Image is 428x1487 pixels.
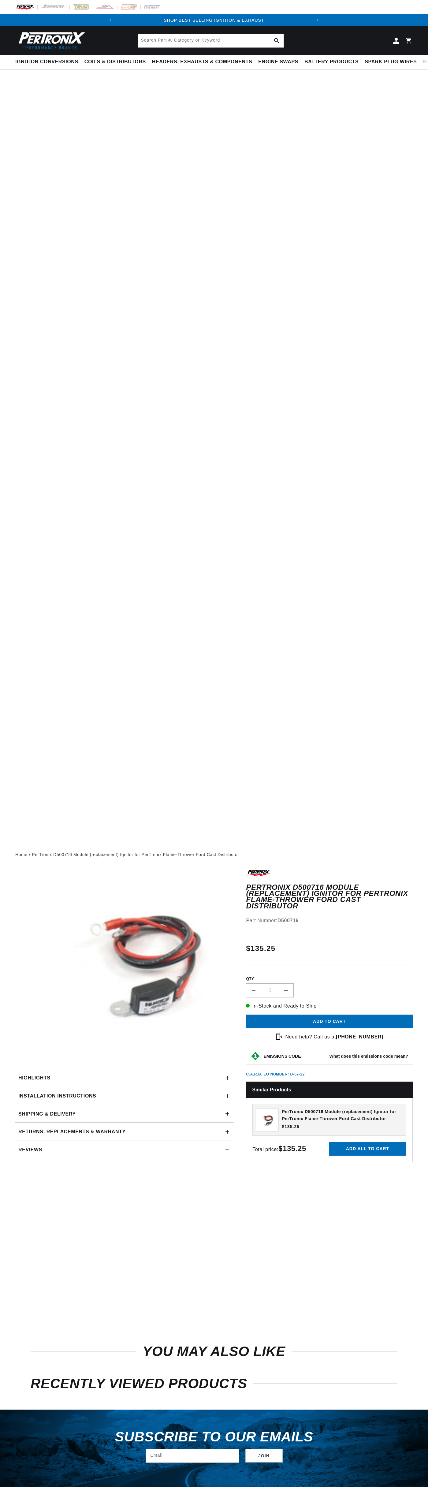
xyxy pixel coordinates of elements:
[252,1147,306,1152] span: Total price:
[138,34,284,47] input: Search Part #, Category or Keyword
[15,59,78,65] span: Ignition Conversions
[15,1141,234,1159] summary: Reviews
[246,976,413,982] label: QTY
[362,55,420,69] summary: Spark Plug Wires
[263,1054,301,1059] strong: EMISSIONS CODE
[31,1346,397,1357] h2: You may also like
[18,1074,50,1082] h2: Highlights
[81,55,149,69] summary: Coils & Distributors
[278,1144,306,1153] strong: $135.25
[255,55,301,69] summary: Engine Swaps
[246,943,275,954] span: $135.25
[246,1002,413,1010] p: In-Stock and Ready to Ship
[246,1082,413,1098] h2: Similar Products
[329,1054,408,1059] strong: What does this emissions code mean?
[15,30,86,51] img: Pertronix
[15,869,234,1057] media-gallery: Gallery Viewer
[329,1142,406,1156] button: Add all to cart
[365,59,417,65] span: Spark Plug Wires
[270,34,284,47] button: Search Part #, Category or Keyword
[263,1053,408,1059] button: EMISSIONS CODEWhat does this emissions code mean?
[15,55,81,69] summary: Ignition Conversions
[18,1110,76,1118] h2: Shipping & Delivery
[152,59,252,65] span: Headers, Exhausts & Components
[246,917,413,925] div: Part Number:
[115,1431,313,1443] h3: Subscribe to our emails
[301,55,362,69] summary: Battery Products
[18,1092,96,1100] h2: Installation instructions
[282,1124,300,1130] span: $135.25
[285,1033,383,1041] p: Need help? Call us at
[164,18,264,23] a: SHOP BEST SELLING IGNITION & EXHAUST
[336,1034,383,1039] a: [PHONE_NUMBER]
[15,1069,234,1087] summary: Highlights
[15,851,413,858] nav: breadcrumbs
[246,1015,413,1028] button: Add to cart
[15,851,28,858] a: Home
[32,851,239,858] a: PerTronix D500716 Module (replacement) Ignitor for PerTronix Flame-Thrower Ford Cast Distributor
[149,55,255,69] summary: Headers, Exhausts & Components
[311,14,324,26] button: Translation missing: en.sections.announcements.next_announcement
[117,17,311,24] div: Announcement
[104,14,117,26] button: Translation missing: en.sections.announcements.previous_announcement
[18,1146,42,1154] h2: Reviews
[146,1449,239,1463] input: Email
[84,59,146,65] span: Coils & Distributors
[15,1123,234,1141] summary: Returns, Replacements & Warranty
[117,17,311,24] div: 1 of 2
[246,1072,305,1077] p: C.A.R.B. EO Number: D-57-22
[251,1051,260,1061] img: Emissions code
[15,1087,234,1105] summary: Installation instructions
[15,1105,234,1123] summary: Shipping & Delivery
[18,1128,126,1136] h2: Returns, Replacements & Warranty
[245,1449,283,1463] button: Subscribe
[31,1378,397,1389] h2: RECENTLY VIEWED PRODUCTS
[304,59,359,65] span: Battery Products
[258,59,298,65] span: Engine Swaps
[246,884,413,909] h1: PerTronix D500716 Module (replacement) Ignitor for PerTronix Flame-Thrower Ford Cast Distributor
[277,918,299,923] strong: D500716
